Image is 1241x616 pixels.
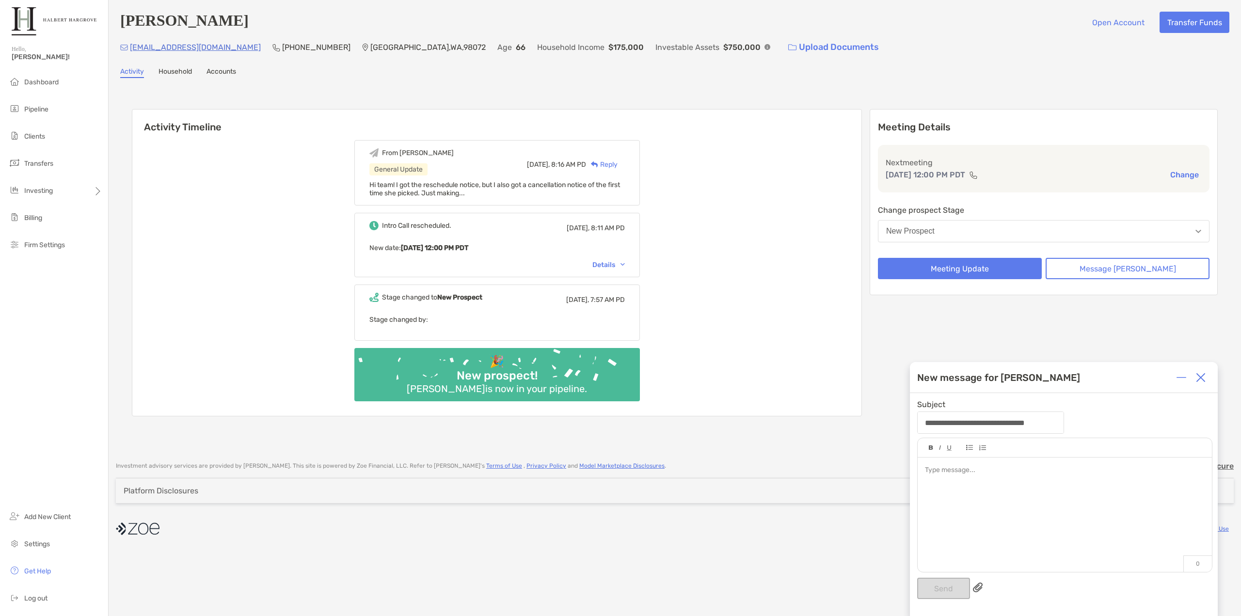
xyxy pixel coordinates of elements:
[9,211,20,223] img: billing icon
[124,486,198,495] div: Platform Disclosures
[24,214,42,222] span: Billing
[590,296,625,304] span: 7:57 AM PD
[12,53,102,61] span: [PERSON_NAME]!
[966,445,973,450] img: Editor control icon
[1167,170,1202,180] button: Change
[886,157,1202,169] p: Next meeting
[537,41,605,53] p: Household Income
[566,296,589,304] span: [DATE],
[369,242,625,254] p: New date :
[1046,258,1209,279] button: Message [PERSON_NAME]
[579,462,665,469] a: Model Marketplace Disclosures
[586,159,618,170] div: Reply
[382,149,454,157] div: From [PERSON_NAME]
[132,110,861,133] h6: Activity Timeline
[929,445,933,450] img: Editor control icon
[9,130,20,142] img: clients icon
[723,41,761,53] p: $750,000
[1160,12,1229,33] button: Transfer Funds
[120,45,128,50] img: Email Icon
[24,187,53,195] span: Investing
[486,355,508,369] div: 🎉
[764,44,770,50] img: Info Icon
[973,583,983,592] img: paperclip attachments
[551,160,586,169] span: 8:16 AM PD
[9,238,20,250] img: firm-settings icon
[886,227,935,236] div: New Prospect
[370,41,486,53] p: [GEOGRAPHIC_DATA] , WA , 98072
[24,241,65,249] span: Firm Settings
[382,221,451,230] div: Intro Call rescheduled.
[497,41,512,53] p: Age
[567,224,589,232] span: [DATE],
[272,44,280,51] img: Phone Icon
[207,67,236,78] a: Accounts
[12,4,96,39] img: Zoe Logo
[116,518,159,540] img: company logo
[130,41,261,53] p: [EMAIL_ADDRESS][DOMAIN_NAME]
[362,44,368,51] img: Location Icon
[1196,373,1206,382] img: Close
[9,103,20,114] img: pipeline icon
[620,263,625,266] img: Chevron icon
[9,592,20,603] img: logout icon
[9,157,20,169] img: transfers icon
[878,204,1209,216] p: Change prospect Stage
[878,220,1209,242] button: New Prospect
[9,537,20,549] img: settings icon
[282,41,350,53] p: [PHONE_NUMBER]
[917,400,945,409] label: Subject
[24,540,50,548] span: Settings
[527,160,550,169] span: [DATE],
[401,244,468,252] b: [DATE] 12:00 PM PDT
[116,462,666,470] p: Investment advisory services are provided by [PERSON_NAME] . This site is powered by Zoe Financia...
[369,314,625,326] p: Stage changed by:
[788,44,796,51] img: button icon
[947,445,952,451] img: Editor control icon
[979,445,986,451] img: Editor control icon
[886,169,965,181] p: [DATE] 12:00 PM PDT
[878,121,1209,133] p: Meeting Details
[24,567,51,575] span: Get Help
[939,445,941,450] img: Editor control icon
[369,221,379,230] img: Event icon
[591,224,625,232] span: 8:11 AM PD
[592,261,625,269] div: Details
[878,258,1042,279] button: Meeting Update
[120,67,144,78] a: Activity
[1084,12,1152,33] button: Open Account
[9,184,20,196] img: investing icon
[24,105,48,113] span: Pipeline
[382,293,482,301] div: Stage changed to
[9,76,20,87] img: dashboard icon
[24,594,48,602] span: Log out
[24,159,53,168] span: Transfers
[437,293,482,301] b: New Prospect
[591,161,598,168] img: Reply icon
[354,348,640,393] img: Confetti
[655,41,719,53] p: Investable Assets
[369,148,379,158] img: Event icon
[159,67,192,78] a: Household
[917,372,1080,383] div: New message for [PERSON_NAME]
[369,163,428,175] div: General Update
[9,565,20,576] img: get-help icon
[24,513,71,521] span: Add New Client
[1177,373,1186,382] img: Expand or collapse
[516,41,525,53] p: 66
[1183,555,1212,572] p: 0
[526,462,566,469] a: Privacy Policy
[24,78,59,86] span: Dashboard
[782,37,885,58] a: Upload Documents
[369,293,379,302] img: Event icon
[453,369,541,383] div: New prospect!
[120,12,249,33] h4: [PERSON_NAME]
[403,383,591,395] div: [PERSON_NAME] is now in your pipeline.
[1195,230,1201,233] img: Open dropdown arrow
[24,132,45,141] span: Clients
[608,41,644,53] p: $175,000
[9,510,20,522] img: add_new_client icon
[969,171,978,179] img: communication type
[369,181,620,197] span: Hi team! I got the reschedule notice, but I also got a cancellation notice of the first time she ...
[486,462,522,469] a: Terms of Use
